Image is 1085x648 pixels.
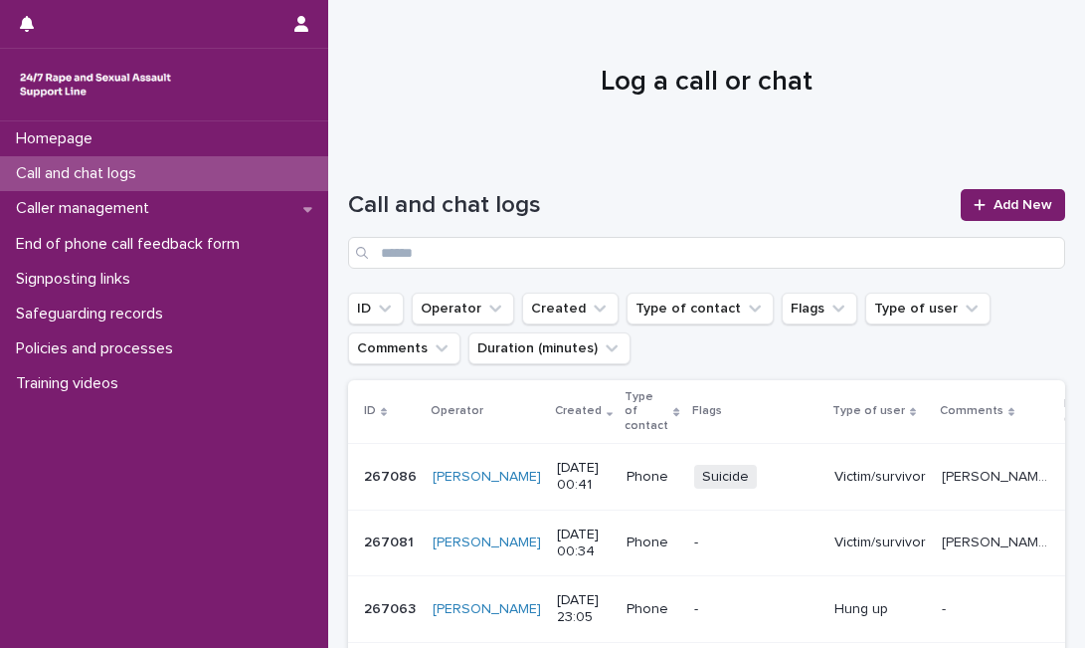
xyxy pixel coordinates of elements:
[865,293,991,324] button: Type of user
[557,527,611,560] p: [DATE] 00:34
[625,386,668,437] p: Type of contact
[8,270,146,289] p: Signposting links
[348,293,404,324] button: ID
[8,199,165,218] p: Caller management
[8,305,179,324] p: Safeguarding records
[942,465,1054,486] p: Caller shared they were suicidal and said they were tempted to do act on thoughts today. Informed...
[627,469,677,486] p: Phone
[694,601,818,618] p: -
[8,164,152,183] p: Call and chat logs
[832,400,905,422] p: Type of user
[8,339,189,358] p: Policies and processes
[16,65,175,105] img: rhQMoQhaT3yELyF149Cw
[364,400,376,422] p: ID
[694,535,818,551] p: -
[627,293,774,324] button: Type of contact
[834,601,926,618] p: Hung up
[940,400,1003,422] p: Comments
[8,129,108,148] p: Homepage
[627,601,677,618] p: Phone
[942,531,1054,551] p: Caller shared their stepfather raped them in their sleep and the impact of this. Talked about hav...
[694,465,757,490] span: Suicide
[8,374,134,393] p: Training videos
[348,237,1065,269] input: Search
[942,597,950,618] p: -
[468,332,631,364] button: Duration (minutes)
[364,597,420,618] p: 267063
[834,535,926,551] p: Victim/survivor
[522,293,619,324] button: Created
[348,332,460,364] button: Comments
[834,469,926,486] p: Victim/survivor
[412,293,514,324] button: Operator
[433,535,541,551] a: [PERSON_NAME]
[557,460,611,494] p: [DATE] 00:41
[364,465,421,486] p: 267086
[961,189,1065,221] a: Add New
[8,235,256,254] p: End of phone call feedback form
[782,293,857,324] button: Flags
[364,531,418,551] p: 267081
[555,400,602,422] p: Created
[557,592,611,626] p: [DATE] 23:05
[348,191,949,220] h1: Call and chat logs
[431,400,483,422] p: Operator
[994,198,1052,212] span: Add New
[627,535,677,551] p: Phone
[433,601,541,618] a: [PERSON_NAME]
[692,400,722,422] p: Flags
[348,66,1065,100] h1: Log a call or chat
[433,469,541,486] a: [PERSON_NAME]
